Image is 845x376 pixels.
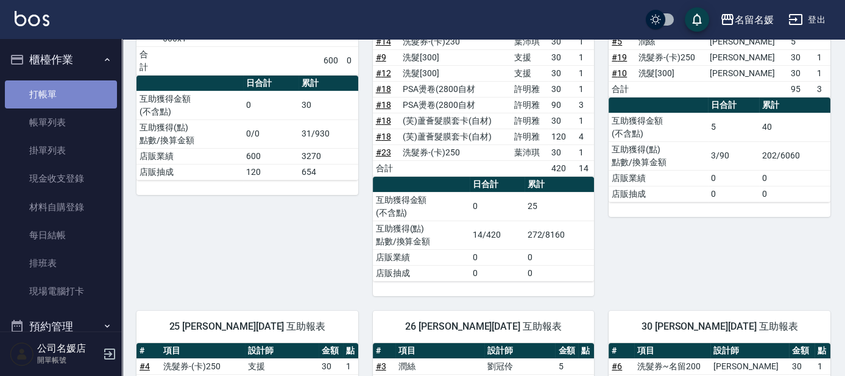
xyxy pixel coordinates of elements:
[710,343,788,359] th: 設計師
[511,49,548,65] td: 支援
[576,160,595,176] td: 14
[525,221,595,249] td: 272/8160
[548,81,576,97] td: 30
[299,148,358,164] td: 3270
[635,34,707,49] td: 潤絲
[511,144,548,160] td: 葉沛琪
[609,170,707,186] td: 店販業績
[710,358,788,374] td: [PERSON_NAME]
[525,192,595,221] td: 25
[37,342,99,355] h5: 公司名媛店
[5,165,117,193] a: 現金收支登錄
[484,358,555,374] td: 劉冠伶
[319,358,342,374] td: 30
[609,98,830,202] table: a dense table
[511,97,548,113] td: 許明雅
[576,97,595,113] td: 3
[136,343,160,359] th: #
[814,65,830,81] td: 1
[376,84,391,94] a: #18
[376,147,391,157] a: #23
[609,343,634,359] th: #
[623,321,816,333] span: 30 [PERSON_NAME][DATE] 互助報表
[15,11,49,26] img: Logo
[160,343,245,359] th: 項目
[373,249,470,265] td: 店販業績
[576,34,595,49] td: 1
[136,46,160,75] td: 合計
[759,98,830,113] th: 累計
[814,49,830,65] td: 1
[400,144,511,160] td: 洗髮券-(卡)250
[136,91,243,119] td: 互助獲得金額 (不含點)
[376,37,391,46] a: #14
[609,81,635,97] td: 合計
[373,221,470,249] td: 互助獲得(點) 點數/換算金額
[373,265,470,281] td: 店販抽成
[735,12,774,27] div: 名留名媛
[5,44,117,76] button: 櫃檯作業
[400,65,511,81] td: 洗髮[300]
[511,34,548,49] td: 葉沛琪
[815,343,830,359] th: 點
[548,160,576,176] td: 420
[400,81,511,97] td: PSA燙卷(2800自材
[5,80,117,108] a: 打帳單
[395,358,484,374] td: 潤絲
[759,141,830,170] td: 202/6060
[511,129,548,144] td: 許明雅
[708,113,760,141] td: 5
[470,265,524,281] td: 0
[609,2,830,98] table: a dense table
[160,358,245,374] td: 洗髮券-(卡)250
[470,221,524,249] td: 14/420
[788,81,814,97] td: 95
[634,358,710,374] td: 洗髮券~名留200
[555,358,578,374] td: 5
[708,186,760,202] td: 0
[788,49,814,65] td: 30
[387,321,580,333] span: 26 [PERSON_NAME][DATE] 互助報表
[243,76,299,91] th: 日合計
[5,193,117,221] a: 材料自購登錄
[343,343,358,359] th: 點
[788,34,814,49] td: 5
[373,177,595,282] table: a dense table
[243,91,299,119] td: 0
[576,144,595,160] td: 1
[634,343,710,359] th: 項目
[373,343,396,359] th: #
[576,113,595,129] td: 1
[576,65,595,81] td: 1
[708,141,760,170] td: 3/90
[5,108,117,137] a: 帳單列表
[373,192,470,221] td: 互助獲得金額 (不含點)
[548,144,576,160] td: 30
[815,358,830,374] td: 1
[136,119,243,148] td: 互助獲得(點) 點數/換算金額
[511,113,548,129] td: 許明雅
[5,137,117,165] a: 掛單列表
[789,343,815,359] th: 金額
[635,49,707,65] td: 洗髮券-(卡)250
[299,91,358,119] td: 30
[5,311,117,342] button: 預約管理
[376,52,386,62] a: #9
[245,343,319,359] th: 設計師
[609,113,707,141] td: 互助獲得金額 (不含點)
[576,129,595,144] td: 4
[376,68,391,78] a: #12
[759,170,830,186] td: 0
[525,249,595,265] td: 0
[789,358,815,374] td: 30
[400,113,511,129] td: (芙)蘆薈髮膜套卡(自材)
[319,343,342,359] th: 金額
[373,160,400,176] td: 合計
[612,361,622,371] a: #6
[5,221,117,249] a: 每日結帳
[10,342,34,366] img: Person
[685,7,709,32] button: save
[578,343,594,359] th: 點
[484,343,555,359] th: 設計師
[612,37,622,46] a: #5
